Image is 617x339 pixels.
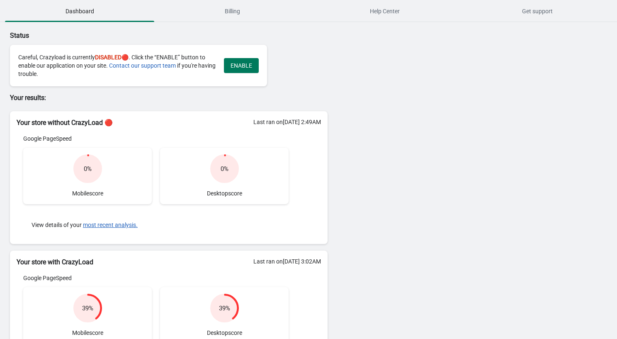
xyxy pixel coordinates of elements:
[5,4,154,19] span: Dashboard
[160,148,289,204] div: Desktop score
[23,274,289,282] div: Google PageSpeed
[23,212,289,237] div: View details of your
[224,58,259,73] button: ENABLE
[18,53,216,78] div: Careful, Crazyload is currently 🔴. Click the “ENABLE” button to enable our application on your si...
[95,54,121,61] span: DISABLED
[310,4,459,19] span: Help Center
[231,62,252,69] span: ENABLE
[10,93,328,103] p: Your results:
[82,304,93,312] div: 39 %
[17,257,321,267] h2: Your store with CrazyLoad
[83,222,138,228] button: most recent analysis.
[17,118,321,128] h2: Your store without CrazyLoad 🔴
[84,165,92,173] div: 0 %
[221,165,228,173] div: 0 %
[158,4,307,19] span: Billing
[219,304,230,312] div: 39 %
[253,118,321,126] div: Last ran on [DATE] 2:49AM
[253,257,321,266] div: Last ran on [DATE] 3:02AM
[109,62,176,69] a: Contact our support team
[463,4,612,19] span: Get support
[23,148,152,204] div: Mobile score
[10,31,328,41] p: Status
[3,0,156,22] button: Dashboard
[23,134,289,143] div: Google PageSpeed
